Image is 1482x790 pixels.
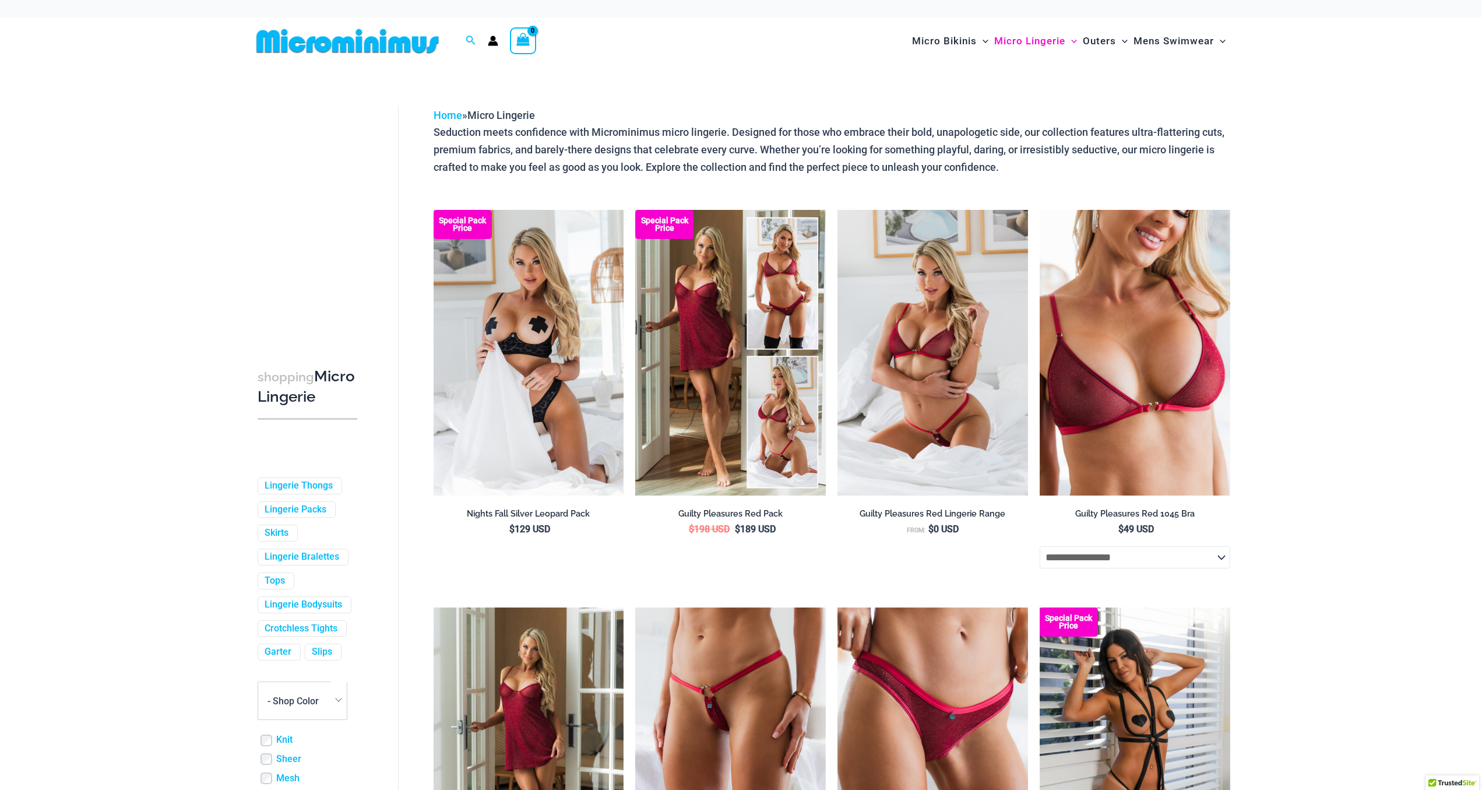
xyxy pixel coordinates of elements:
a: Lingerie Bralettes [265,551,339,563]
span: Menu Toggle [977,26,988,56]
h2: Guilty Pleasures Red 1045 Bra [1040,508,1230,519]
span: Micro Lingerie [994,26,1065,56]
nav: Site Navigation [907,22,1231,61]
span: $ [735,524,740,535]
span: Menu Toggle [1065,26,1077,56]
bdi: 0 USD [928,524,959,535]
span: Menu Toggle [1116,26,1128,56]
a: Knit [276,734,293,746]
a: Guilty Pleasures Red Lingerie Range [837,508,1028,524]
a: Sheer [276,753,301,766]
a: Account icon link [488,36,498,46]
h3: Micro Lingerie [258,367,357,407]
h2: Nights Fall Silver Leopard Pack [434,508,624,519]
h2: Guilty Pleasures Red Pack [635,508,826,519]
iframe: TrustedSite Certified [258,97,362,331]
span: Micro Bikinis [912,26,977,56]
a: Mens SwimwearMenu ToggleMenu Toggle [1131,23,1228,59]
img: MM SHOP LOGO FLAT [252,28,443,54]
span: $ [689,524,694,535]
span: - Shop Color [258,682,347,720]
span: Micro Lingerie [467,109,535,121]
a: Tops [265,575,285,587]
b: Special Pack Price [434,217,492,232]
a: OutersMenu ToggleMenu Toggle [1080,23,1131,59]
a: Lingerie Bodysuits [265,599,342,611]
a: Mesh [276,773,300,785]
span: $ [509,524,515,535]
a: Guilty Pleasures Red 1045 Bra 01Guilty Pleasures Red 1045 Bra 02Guilty Pleasures Red 1045 Bra 02 [1040,210,1230,496]
a: Nights Fall Silver Leopard 1036 Bra 6046 Thong 09v2 Nights Fall Silver Leopard 1036 Bra 6046 Thon... [434,210,624,496]
a: Guilty Pleasures Red 1045 Bra 689 Micro 05Guilty Pleasures Red 1045 Bra 689 Micro 06Guilty Pleasu... [837,210,1028,496]
a: Guilty Pleasures Red Pack [635,508,826,524]
span: $ [1118,524,1124,535]
a: Search icon link [466,34,476,48]
b: Special Pack Price [635,217,694,232]
span: $ [928,524,934,535]
img: Guilty Pleasures Red Collection Pack F [635,210,826,496]
b: Special Pack Price [1040,615,1098,630]
a: Micro BikinisMenu ToggleMenu Toggle [909,23,991,59]
span: Outers [1083,26,1116,56]
bdi: 189 USD [735,524,776,535]
bdi: 198 USD [689,524,730,535]
img: Guilty Pleasures Red 1045 Bra 01 [1040,210,1230,496]
a: Crotchless Tights [265,623,337,635]
span: shopping [258,370,314,384]
img: Nights Fall Silver Leopard 1036 Bra 6046 Thong 09v2 [434,210,624,496]
a: Lingerie Thongs [265,480,333,492]
h2: Guilty Pleasures Red Lingerie Range [837,508,1028,519]
a: View Shopping Cart, empty [510,27,537,54]
bdi: 49 USD [1118,524,1154,535]
a: Guilty Pleasures Red 1045 Bra [1040,508,1230,524]
a: Lingerie Packs [265,504,326,516]
span: Mens Swimwear [1133,26,1214,56]
img: Guilty Pleasures Red 1045 Bra 689 Micro 05 [837,210,1028,496]
a: Skirts [265,527,288,539]
a: Home [434,109,462,121]
span: - Shop Color [267,696,319,707]
span: » [434,109,535,121]
a: Guilty Pleasures Red Collection Pack F Guilty Pleasures Red Collection Pack BGuilty Pleasures Red... [635,210,826,496]
span: Menu Toggle [1214,26,1226,56]
a: Micro LingerieMenu ToggleMenu Toggle [991,23,1080,59]
a: Garter [265,646,291,658]
a: Nights Fall Silver Leopard Pack [434,508,624,524]
span: - Shop Color [258,682,347,719]
span: From: [907,526,925,534]
p: Seduction meets confidence with Microminimus micro lingerie. Designed for those who embrace their... [434,124,1230,175]
a: Slips [312,646,332,658]
bdi: 129 USD [509,524,550,535]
